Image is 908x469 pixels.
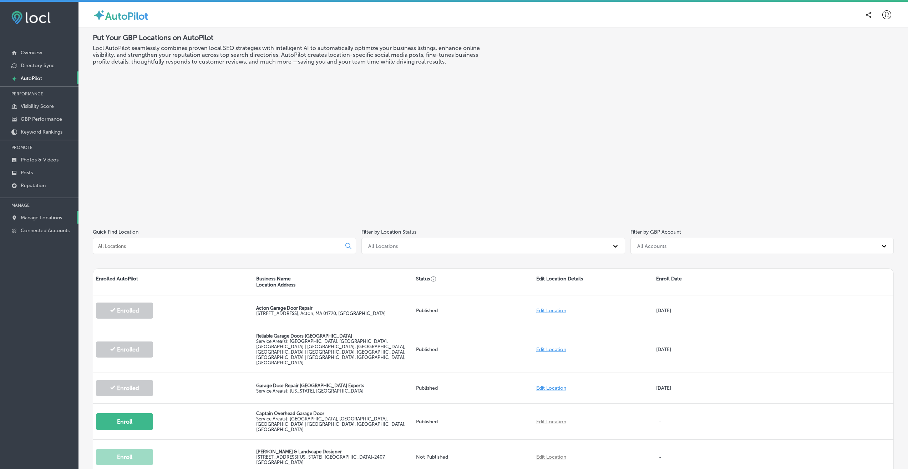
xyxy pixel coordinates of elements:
div: Enrolled AutoPilot [93,269,253,295]
p: AutoPilot [21,75,42,81]
a: Edit Location [536,419,566,425]
p: Connected Accounts [21,228,70,234]
p: Manage Locations [21,215,62,221]
div: Business Name Location Address [253,269,414,295]
label: Filter by GBP Account [630,229,681,235]
p: Keyword Rankings [21,129,62,135]
p: [PERSON_NAME] & Landscape Designer [256,449,411,454]
p: Not Published [416,454,530,460]
label: Filter by Location Status [361,229,416,235]
a: Edit Location [536,454,566,460]
p: Reliable Garage Doors [GEOGRAPHIC_DATA] [256,333,411,339]
label: [STREET_ADDRESS][US_STATE] , [GEOGRAPHIC_DATA]-2407, [GEOGRAPHIC_DATA] [256,454,386,465]
input: All Locations [97,243,340,249]
label: [STREET_ADDRESS] , Acton, MA 01720, [GEOGRAPHIC_DATA] [256,311,386,316]
p: Published [416,346,530,353]
div: [DATE] [653,339,773,360]
div: All Locations [368,243,398,249]
img: fda3e92497d09a02dc62c9cd864e3231.png [11,11,51,24]
a: Edit Location [536,385,566,391]
div: Status [413,269,533,295]
p: Visibility Score [21,103,54,109]
button: Enroll [96,449,153,465]
label: Quick Find Location [93,229,138,235]
a: Edit Location [536,346,566,353]
p: Published [416,419,530,425]
button: Enrolled [96,380,153,396]
button: Enroll [96,413,153,430]
p: - [656,411,672,432]
p: Published [416,385,530,391]
div: [DATE] [653,378,773,398]
p: Acton Garage Door Repair [256,305,411,311]
iframe: Locl: AutoPilot Overview [573,33,894,213]
button: Enrolled [96,303,153,319]
p: Directory Sync [21,63,55,69]
p: Overview [21,50,42,56]
span: Connecticut, USA [256,388,364,394]
p: Garage Door Repair [GEOGRAPHIC_DATA] Experts [256,383,411,388]
a: Edit Location [536,308,566,314]
p: - [656,447,672,467]
p: Published [416,308,530,314]
span: Middlesex County, MA, USA | Worcester County, MA, USA [256,416,405,432]
h3: Locl AutoPilot seamlessly combines proven local SEO strategies with intelligent AI to automatical... [93,45,493,65]
div: [DATE] [653,300,773,321]
button: Enrolled [96,341,153,358]
p: Captain Overhead Garage Door [256,411,411,416]
div: All Accounts [637,243,666,249]
p: Photos & Videos [21,157,59,163]
img: autopilot-icon [93,9,105,21]
p: GBP Performance [21,116,62,122]
div: Enroll Date [653,269,773,295]
label: AutoPilot [105,10,148,22]
p: Posts [21,170,33,176]
h2: Put Your GBP Locations on AutoPilot [93,33,493,42]
span: Essex County, MA, USA | Middlesex County, MA, USA | Strafford County, NH, USA | Rockingham County... [256,339,405,365]
div: Edit Location Details [533,269,653,295]
p: Reputation [21,183,46,189]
